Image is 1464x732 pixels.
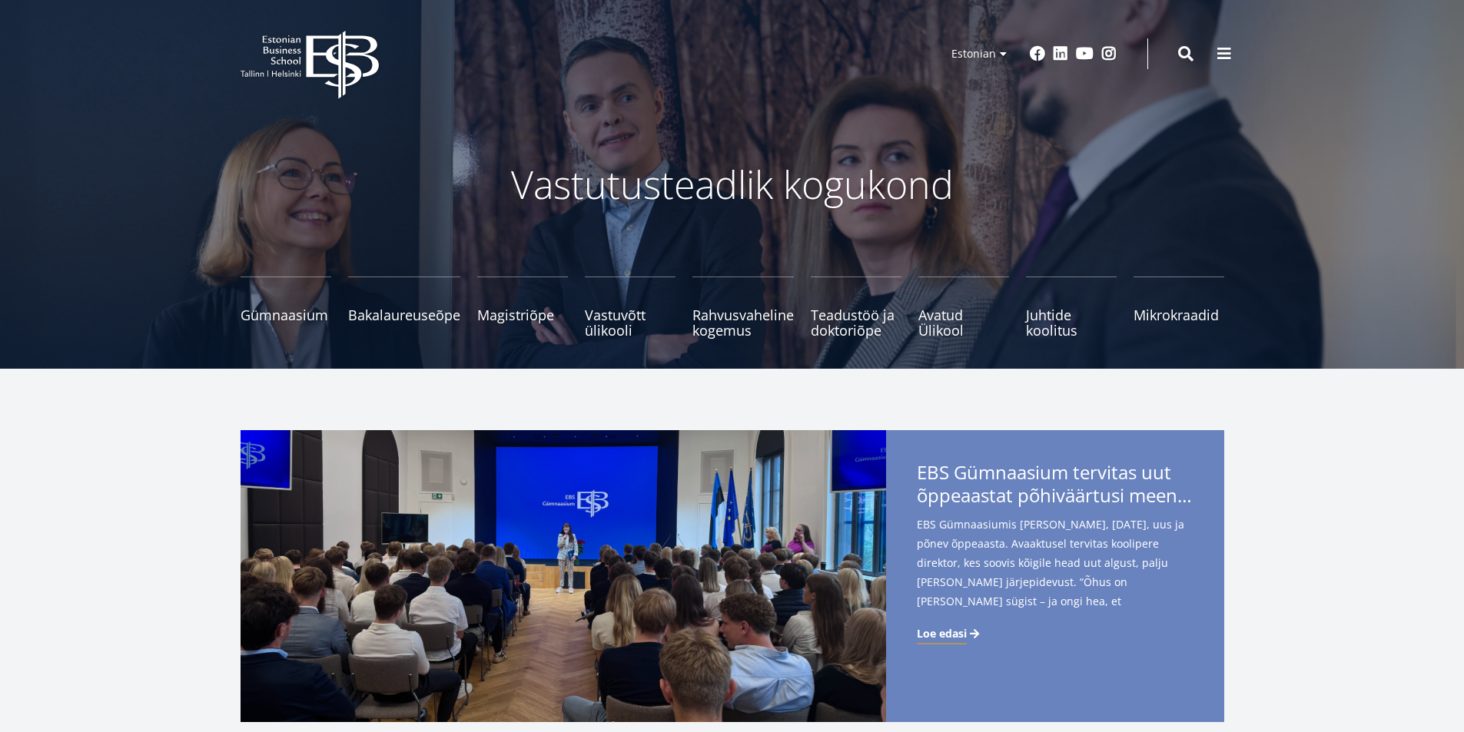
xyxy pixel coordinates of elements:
span: EBS Gümnaasiumis [PERSON_NAME], [DATE], uus ja põnev õppeaasta. Avaaktusel tervitas koolipere dir... [917,515,1193,635]
span: Loe edasi [917,626,967,641]
a: Juhtide koolitus [1026,277,1117,338]
span: Vastuvõtt ülikooli [585,307,676,338]
a: Mikrokraadid [1134,277,1224,338]
a: Magistriõpe [477,277,568,338]
a: Linkedin [1053,46,1068,61]
span: Juhtide koolitus [1026,307,1117,338]
span: õppeaastat põhiväärtusi meenutades [917,484,1193,507]
a: Bakalaureuseõpe [348,277,460,338]
p: Vastutusteadlik kogukond [325,161,1140,207]
a: Avatud Ülikool [918,277,1009,338]
img: a [241,430,886,722]
span: Magistriõpe [477,307,568,323]
span: Bakalaureuseõpe [348,307,460,323]
a: Facebook [1030,46,1045,61]
a: Vastuvõtt ülikooli [585,277,676,338]
a: Teadustöö ja doktoriõpe [811,277,901,338]
a: Rahvusvaheline kogemus [692,277,794,338]
a: Instagram [1101,46,1117,61]
span: Mikrokraadid [1134,307,1224,323]
span: EBS Gümnaasium tervitas uut [917,461,1193,512]
span: Teadustöö ja doktoriõpe [811,307,901,338]
a: Youtube [1076,46,1094,61]
span: Gümnaasium [241,307,331,323]
a: Gümnaasium [241,277,331,338]
span: Rahvusvaheline kogemus [692,307,794,338]
a: Loe edasi [917,626,982,641]
span: Avatud Ülikool [918,307,1009,338]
